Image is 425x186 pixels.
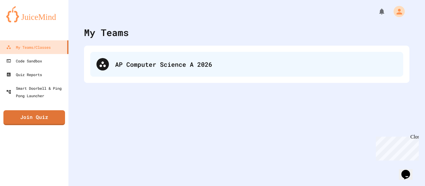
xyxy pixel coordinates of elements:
div: My Notifications [367,6,387,17]
iframe: chat widget [373,134,419,161]
div: Quiz Reports [6,71,42,78]
img: logo-orange.svg [6,6,62,22]
div: My Account [387,4,406,19]
div: AP Computer Science A 2026 [115,60,397,69]
a: Join Quiz [3,110,65,125]
div: Code Sandbox [6,57,42,65]
div: Chat with us now!Close [2,2,43,39]
div: My Teams/Classes [6,43,51,51]
div: AP Computer Science A 2026 [90,52,403,77]
div: My Teams [84,25,129,39]
div: Smart Doorbell & Ping Pong Launcher [6,84,66,99]
iframe: chat widget [399,161,419,180]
